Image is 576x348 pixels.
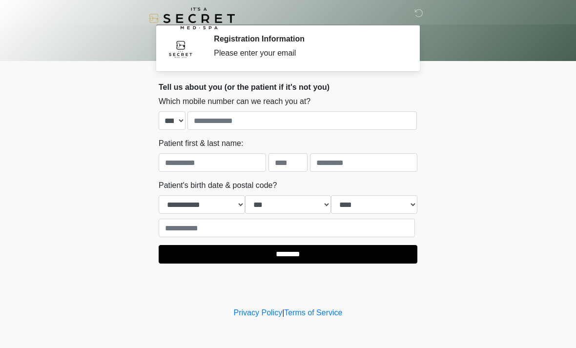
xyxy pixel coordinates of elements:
[159,138,243,149] label: Patient first & last name:
[214,47,403,59] div: Please enter your email
[234,308,283,317] a: Privacy Policy
[282,308,284,317] a: |
[159,96,310,107] label: Which mobile number can we reach you at?
[149,7,235,29] img: It's A Secret Med Spa Logo
[166,34,195,63] img: Agent Avatar
[214,34,403,43] h2: Registration Information
[159,180,277,191] label: Patient's birth date & postal code?
[159,82,417,92] h2: Tell us about you (or the patient if it's not you)
[284,308,342,317] a: Terms of Service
